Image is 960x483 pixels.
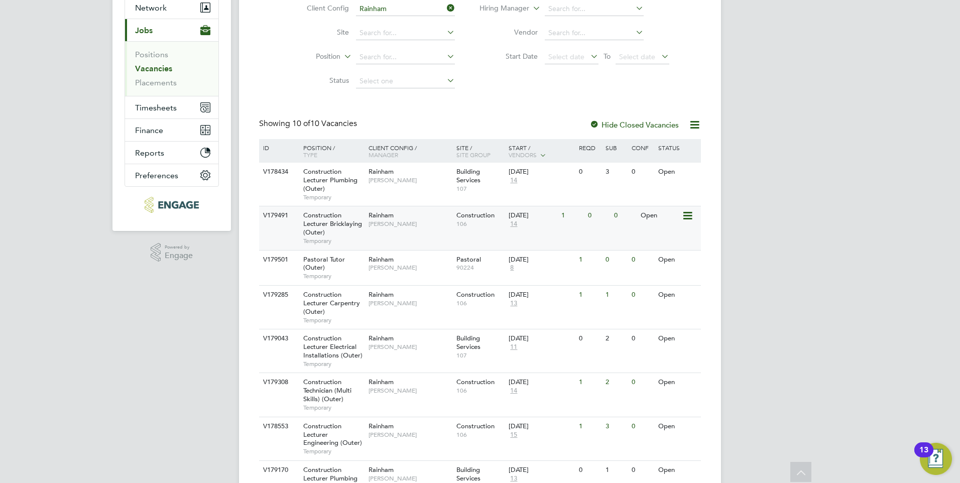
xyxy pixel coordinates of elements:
div: 2 [603,329,629,348]
span: 106 [456,220,504,228]
span: 106 [456,431,504,439]
span: Construction [456,290,495,299]
div: V179285 [261,286,296,304]
div: Jobs [125,41,218,96]
input: Search for... [356,2,455,16]
div: [DATE] [509,256,574,264]
span: 8 [509,264,515,272]
label: Hide Closed Vacancies [589,120,679,130]
div: Start / [506,139,576,164]
div: Reqd [576,139,603,156]
div: 0 [629,373,655,392]
span: Manager [369,151,398,159]
span: Construction [456,378,495,386]
a: Placements [135,78,177,87]
div: Open [656,286,699,304]
button: Preferences [125,164,218,186]
div: Open [656,251,699,269]
span: 90224 [456,264,504,272]
div: 3 [603,163,629,181]
span: Rainham [369,334,394,342]
div: 3 [603,417,629,436]
span: Construction Lecturer Bricklaying (Outer) [303,211,362,236]
span: 106 [456,299,504,307]
div: 0 [629,163,655,181]
div: 1 [603,286,629,304]
button: Timesheets [125,96,218,118]
span: Site Group [456,151,491,159]
input: Search for... [545,26,644,40]
div: V179491 [261,206,296,225]
div: 0 [576,163,603,181]
input: Select one [356,74,455,88]
span: Temporary [303,272,364,280]
div: 0 [612,206,638,225]
div: [DATE] [509,466,574,474]
span: Preferences [135,171,178,180]
span: Temporary [303,193,364,201]
span: Engage [165,252,193,260]
button: Reports [125,142,218,164]
span: Rainham [369,378,394,386]
div: 1 [559,206,585,225]
span: Rainham [369,422,394,430]
span: [PERSON_NAME] [369,264,451,272]
div: 1 [576,286,603,304]
span: [PERSON_NAME] [369,431,451,439]
span: Construction Lecturer Electrical Installations (Outer) [303,334,363,359]
span: Finance [135,126,163,135]
div: [DATE] [509,334,574,343]
span: 13 [509,474,519,483]
span: To [601,50,614,63]
div: 0 [576,329,603,348]
span: 13 [509,299,519,308]
div: 0 [629,461,655,479]
div: 0 [629,329,655,348]
span: Rainham [369,167,394,176]
div: 1 [603,461,629,479]
input: Search for... [356,26,455,40]
div: V178434 [261,163,296,181]
input: Search for... [356,50,455,64]
span: 14 [509,387,519,395]
div: Open [656,417,699,436]
span: Reports [135,148,164,158]
div: V178553 [261,417,296,436]
span: Temporary [303,447,364,455]
span: Building Services [456,167,481,184]
button: Finance [125,119,218,141]
span: 10 of [292,118,310,129]
div: 0 [576,461,603,479]
div: Open [656,373,699,392]
div: 1 [576,251,603,269]
div: 1 [576,417,603,436]
a: Powered byEngage [151,243,193,262]
span: 107 [456,351,504,359]
div: Open [656,163,699,181]
span: Pastoral Tutor (Outer) [303,255,345,272]
label: Status [291,76,349,85]
div: V179170 [261,461,296,479]
div: 13 [919,450,928,463]
span: Rainham [369,211,394,219]
span: Temporary [303,360,364,368]
span: 11 [509,343,519,351]
span: Rainham [369,290,394,299]
span: Jobs [135,26,153,35]
div: [DATE] [509,211,556,220]
div: ID [261,139,296,156]
span: Network [135,3,167,13]
span: 14 [509,220,519,228]
label: Site [291,28,349,37]
div: 1 [576,373,603,392]
div: Sub [603,139,629,156]
span: 107 [456,185,504,193]
div: Status [656,139,699,156]
div: Client Config / [366,139,454,163]
div: 0 [629,286,655,304]
label: Vendor [480,28,538,37]
img: morganhunt-logo-retina.png [145,197,198,213]
div: Open [638,206,682,225]
span: Vendors [509,151,537,159]
label: Hiring Manager [471,4,529,14]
